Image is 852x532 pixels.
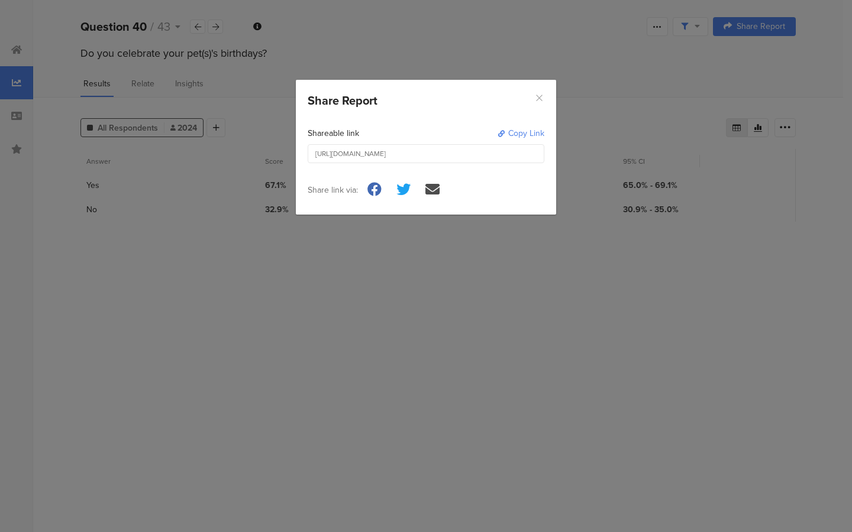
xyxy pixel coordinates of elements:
[508,127,544,140] div: Copy Link
[308,92,544,109] div: Share Report
[308,127,359,140] div: Shareable link
[308,184,358,196] div: Share link via:
[315,148,532,159] div: [URL][DOMAIN_NAME]
[296,80,556,215] div: dialog
[534,92,544,105] button: Close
